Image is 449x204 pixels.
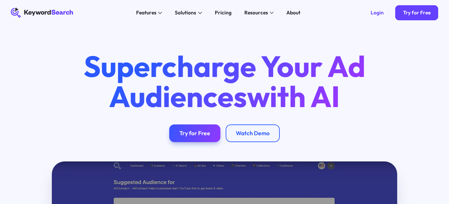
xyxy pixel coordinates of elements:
div: Resources [244,9,268,16]
a: About [283,8,304,18]
div: Try for Free [403,9,431,16]
a: Try for Free [169,124,220,142]
div: Login [371,9,384,16]
div: Solutions [175,9,196,16]
span: with AI [247,78,340,115]
a: Login [363,5,392,21]
a: Pricing [211,8,235,18]
div: Pricing [215,9,232,16]
div: Watch Demo [236,130,270,137]
h1: Supercharge Your Ad Audiences [71,51,378,112]
div: Features [136,9,156,16]
a: Try for Free [395,5,438,21]
div: Try for Free [179,130,210,137]
div: About [286,9,300,16]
